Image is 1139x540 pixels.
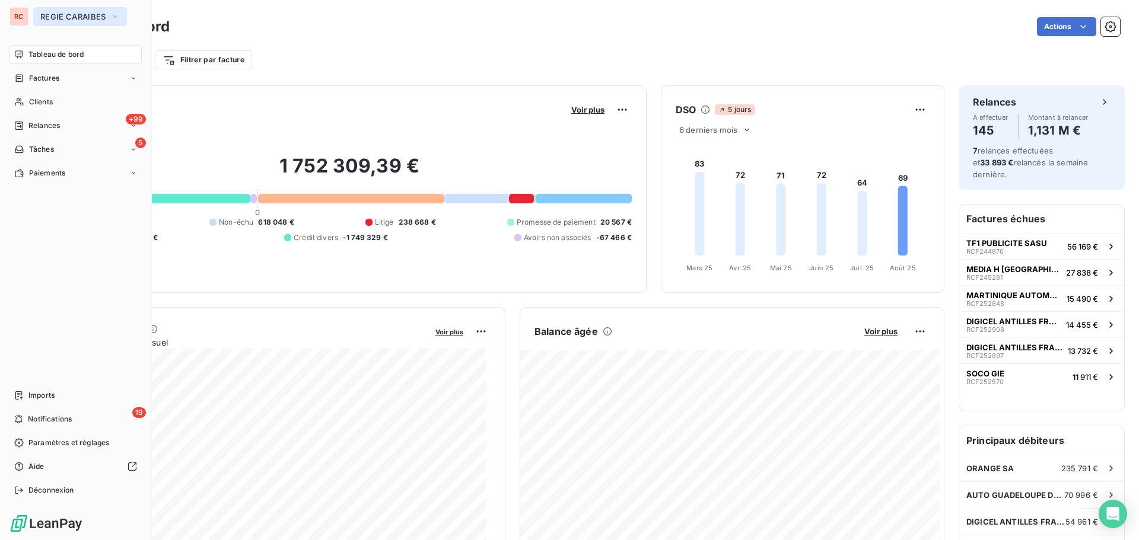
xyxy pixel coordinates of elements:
tspan: Juin 25 [809,264,833,272]
h4: 1,131 M € [1028,121,1089,140]
button: MARTINIQUE AUTOMOBILES SNRCF25284815 490 € [959,285,1124,311]
span: 235 791 € [1061,464,1098,473]
a: Clients [9,92,142,111]
span: RCF245281 [966,274,1003,281]
h6: Factures échues [959,205,1124,233]
span: Imports [28,390,55,401]
span: ORANGE SA [966,464,1014,473]
tspan: Avr. 25 [729,264,751,272]
span: 0 [255,207,260,217]
span: AUTO GUADELOUPE DEVELOPPEMENT SA [966,490,1064,500]
span: 238 668 € [399,217,436,228]
span: Tableau de bord [28,49,84,60]
span: Non-échu [219,217,253,228]
span: 5 jours [715,104,755,115]
button: SOCO GIERCF25257011 911 € [959,363,1124,389]
h6: Principaux débiteurs [959,426,1124,455]
tspan: Mai 25 [770,264,792,272]
button: Voir plus [432,326,467,337]
span: Clients [29,97,53,107]
span: 11 911 € [1073,372,1098,382]
span: Tâches [29,144,54,155]
span: RCF244876 [966,248,1004,255]
span: Voir plus [435,328,463,336]
button: DIGICEL ANTILLES FRANCAISES GUYANE SARCF25289713 732 € [959,337,1124,363]
span: 33 893 € [980,158,1013,167]
span: Crédit divers [294,232,338,243]
span: relances effectuées et relancés la semaine dernière. [973,146,1088,179]
a: Tableau de bord [9,45,142,64]
span: 19 [132,407,146,418]
span: 27 838 € [1066,268,1098,277]
span: Avoirs non associés [524,232,591,243]
a: Paiements [9,164,142,183]
a: Paramètres et réglages [9,433,142,452]
span: Promesse de paiement [517,217,596,228]
tspan: Août 25 [890,264,916,272]
span: 6 derniers mois [679,125,737,135]
a: Aide [9,457,142,476]
span: RCF252908 [966,326,1004,333]
span: Montant à relancer [1028,114,1089,121]
button: Actions [1037,17,1096,36]
span: 20 567 € [600,217,632,228]
a: Factures [9,69,142,88]
button: MEDIA H [GEOGRAPHIC_DATA]RCF24528127 838 € [959,259,1124,285]
span: Notifications [28,414,72,424]
span: RCF252897 [966,352,1004,359]
span: MARTINIQUE AUTOMOBILES SN [966,290,1062,300]
button: Voir plus [861,326,901,337]
button: Voir plus [568,104,608,115]
span: À effectuer [973,114,1008,121]
span: DIGICEL ANTILLES FRANCAISES GUYANE SA [966,517,1065,526]
button: TF1 PUBLICITE SASURCF24487656 169 € [959,233,1124,259]
span: Paiements [29,168,65,178]
span: 7 [973,146,978,155]
div: RC [9,7,28,26]
span: -1 749 329 € [343,232,388,243]
span: Voir plus [864,327,898,336]
span: 54 961 € [1065,517,1098,526]
span: 13 732 € [1068,346,1098,356]
div: Open Intercom Messenger [1099,500,1127,528]
a: Imports [9,386,142,405]
button: Filtrer par facture [155,50,252,69]
span: 5 [135,138,146,148]
span: TF1 PUBLICITE SASU [966,238,1047,248]
a: 5Tâches [9,140,142,159]
h4: 145 [973,121,1008,140]
span: Voir plus [571,105,605,114]
span: DIGICEL ANTILLES FRANCAISES GUYANE SA [966,317,1061,326]
span: REGIE CARAIBES [40,12,106,21]
h6: Balance âgée [534,324,598,338]
span: -67 466 € [596,232,632,243]
img: Logo LeanPay [9,514,83,533]
span: MEDIA H [GEOGRAPHIC_DATA] [966,264,1061,274]
span: Paramètres et réglages [28,437,109,448]
a: +99Relances [9,116,142,135]
span: Chiffre d'affaires mensuel [67,336,427,349]
h2: 1 752 309,39 € [67,154,632,190]
span: Factures [29,73,59,84]
span: 70 996 € [1064,490,1098,500]
h6: DSO [676,103,696,117]
span: 14 455 € [1066,320,1098,330]
span: Litige [375,217,394,228]
button: DIGICEL ANTILLES FRANCAISES GUYANE SARCF25290814 455 € [959,311,1124,337]
span: +99 [126,114,146,124]
span: DIGICEL ANTILLES FRANCAISES GUYANE SA [966,343,1063,352]
span: Aide [28,461,44,472]
tspan: Mars 25 [686,264,712,272]
span: 618 048 € [258,217,294,228]
tspan: Juil. 25 [850,264,874,272]
span: Déconnexion [28,485,74,496]
span: Relances [28,120,60,131]
h6: Relances [973,95,1016,109]
span: 15 490 € [1067,294,1098,303]
span: SOCO GIE [966,369,1004,378]
span: RCF252570 [966,378,1004,385]
span: RCF252848 [966,300,1004,307]
span: 56 169 € [1067,242,1098,251]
